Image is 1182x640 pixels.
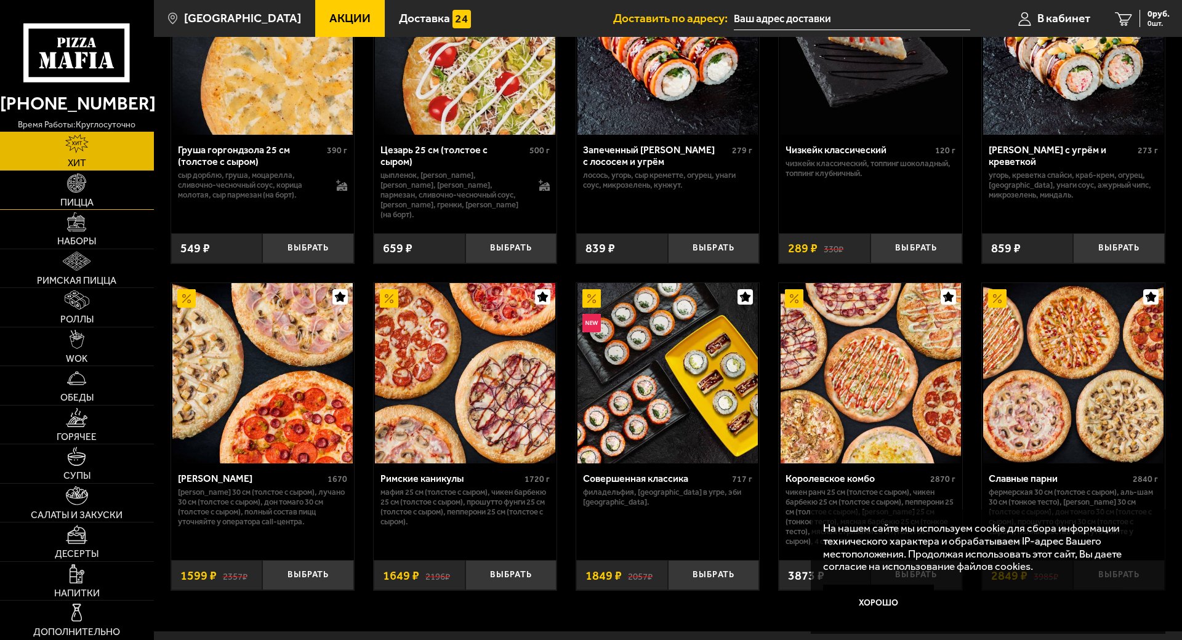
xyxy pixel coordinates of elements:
img: Акционный [785,289,803,308]
p: Мафия 25 см (толстое с сыром), Чикен Барбекю 25 см (толстое с сыром), Прошутто Фунги 25 см (толст... [380,487,550,527]
div: Чизкейк классический [786,144,931,156]
button: Выбрать [465,233,557,263]
button: Выбрать [1073,233,1165,263]
span: 1720 г [525,474,550,484]
span: Доставка [399,12,450,24]
img: Акционный [988,289,1007,308]
button: Выбрать [870,233,962,263]
span: Роллы [60,314,94,324]
p: Чикен Ранч 25 см (толстое с сыром), Чикен Барбекю 25 см (толстое с сыром), Пепперони 25 см (толст... [786,487,955,546]
div: Римские каникулы [380,473,521,484]
span: Акции [329,12,371,24]
button: Хорошо [823,585,934,622]
p: цыпленок, [PERSON_NAME], [PERSON_NAME], [PERSON_NAME], пармезан, сливочно-чесночный соус, [PERSON... [380,170,526,220]
span: 1599 ₽ [180,569,217,582]
a: АкционныйРимские каникулы [374,283,557,463]
s: 330 ₽ [824,242,843,254]
span: 0 шт. [1148,20,1170,27]
span: 859 ₽ [991,242,1021,254]
div: [PERSON_NAME] с угрём и креветкой [989,144,1135,167]
span: 120 г [935,145,955,156]
span: Салаты и закуски [31,510,123,520]
span: Доставить по адресу: [613,12,734,24]
button: Выбрать [668,233,760,263]
a: АкционныйКоролевское комбо [779,283,962,463]
p: На нашем сайте мы используем cookie для сбора информации технического характера и обрабатываем IP... [823,522,1146,573]
button: Выбрать [262,560,354,590]
p: Филадельфия, [GEOGRAPHIC_DATA] в угре, Эби [GEOGRAPHIC_DATA]. [583,487,752,507]
div: Совершенная классика [583,473,729,484]
span: 1849 ₽ [585,569,622,582]
button: Выбрать [465,560,557,590]
div: [PERSON_NAME] [178,473,324,484]
span: 0 руб. [1148,10,1170,18]
img: Римские каникулы [375,283,555,463]
img: Королевское комбо [781,283,961,463]
span: Десерты [55,549,98,559]
a: АкционныйХет Трик [171,283,354,463]
span: Обеды [60,393,94,402]
img: Акционный [177,289,196,308]
span: 549 ₽ [180,242,210,254]
s: 2057 ₽ [628,569,653,582]
span: 839 ₽ [585,242,615,254]
span: 500 г [529,145,550,156]
p: Фермерская 30 см (толстое с сыром), Аль-Шам 30 см (тонкое тесто), [PERSON_NAME] 30 см (толстое с ... [989,487,1158,546]
img: Хет Трик [172,283,353,463]
span: 2840 г [1133,474,1158,484]
span: Напитки [54,588,100,598]
img: Совершенная классика [577,283,758,463]
img: Славные парни [983,283,1164,463]
input: Ваш адрес доставки [734,7,970,30]
p: сыр дорблю, груша, моцарелла, сливочно-чесночный соус, корица молотая, сыр пармезан (на борт). [178,170,324,200]
span: 3873 ₽ [788,569,824,582]
span: Пицца [60,198,94,207]
span: Горячее [57,432,97,442]
button: Выбрать [668,560,760,590]
span: WOK [66,354,87,364]
button: Выбрать [262,233,354,263]
span: 659 ₽ [383,242,412,254]
div: Славные парни [989,473,1130,484]
span: 1649 ₽ [383,569,419,582]
span: Римская пицца [37,276,116,286]
span: 289 ₽ [788,242,818,254]
a: АкционныйНовинкаСовершенная классика [576,283,759,463]
img: 15daf4d41897b9f0e9f617042186c801.svg [452,10,471,28]
span: Хит [68,158,86,168]
p: лосось, угорь, Сыр креметте, огурец, унаги соус, микрозелень, кунжут. [583,170,752,190]
s: 2357 ₽ [223,569,247,582]
p: угорь, креветка спайси, краб-крем, огурец, [GEOGRAPHIC_DATA], унаги соус, ажурный чипс, микрозеле... [989,170,1158,200]
img: Новинка [582,314,601,332]
span: 1670 [328,474,347,484]
p: [PERSON_NAME] 30 см (толстое с сыром), Лучано 30 см (толстое с сыром), Дон Томаго 30 см (толстое ... [178,487,347,527]
span: 273 г [1138,145,1158,156]
img: Акционный [582,289,601,308]
div: Груша горгондзола 25 см (толстое с сыром) [178,144,324,167]
div: Цезарь 25 см (толстое с сыром) [380,144,526,167]
span: В кабинет [1037,12,1090,24]
span: 2870 г [930,474,955,484]
img: Акционный [380,289,398,308]
span: Супы [63,471,90,481]
span: [GEOGRAPHIC_DATA] [184,12,301,24]
span: 279 г [732,145,752,156]
span: Наборы [57,236,96,246]
a: АкционныйСлавные парни [982,283,1165,463]
span: Дополнительно [33,627,120,637]
p: Чизкейк классический, топпинг шоколадный, топпинг клубничный. [786,159,955,178]
span: 390 г [327,145,347,156]
div: Королевское комбо [786,473,927,484]
s: 2196 ₽ [425,569,450,582]
div: Запеченный [PERSON_NAME] с лососем и угрём [583,144,729,167]
span: 717 г [732,474,752,484]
